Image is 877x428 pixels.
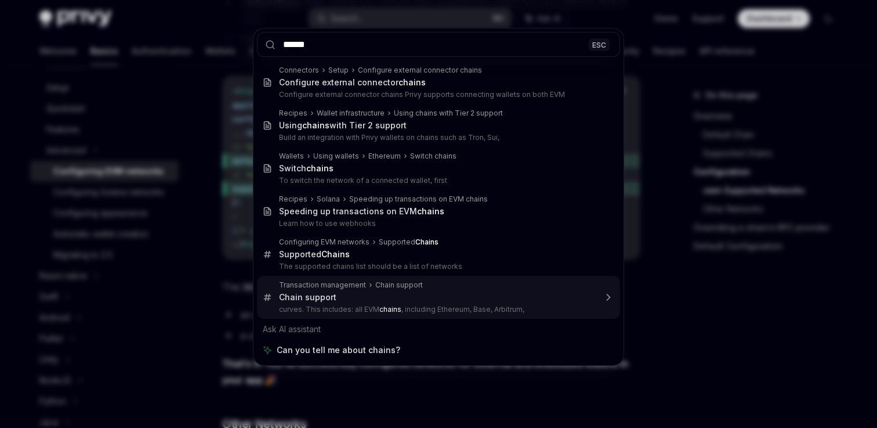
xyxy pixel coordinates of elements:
p: curves. This includes: all EVM , including Ethereum, Base, Arbitrum, [279,305,596,314]
b: chains [379,305,401,314]
div: Supported [279,249,350,260]
div: ESC [589,38,610,51]
b: chains [306,163,334,173]
div: Using with Tier 2 support [279,120,407,131]
div: Speeding up transactions on EVM chains [349,195,488,204]
b: Chains [415,238,438,246]
div: Configure external connector [279,77,426,88]
div: Ethereum [368,152,401,161]
div: Switch chains [410,152,456,161]
div: Switch [279,163,334,174]
p: The supported chains list should be a list of networks [279,262,596,271]
div: Transaction management [279,280,366,290]
b: chains [302,120,329,130]
div: Configure external connector chains [358,66,482,75]
div: Supported [379,238,438,247]
b: chains [417,206,444,216]
div: Using wallets [313,152,359,161]
div: Solana [317,195,340,204]
div: Using chains with Tier 2 support [394,109,503,118]
p: Learn how to use webhooks [279,219,596,228]
p: Configure external connector chains Privy supports connecting wallets on both EVM [279,90,596,99]
div: Recipes [279,109,307,118]
div: Recipes [279,195,307,204]
span: Can you tell me about chains? [277,344,400,356]
p: To switch the network of a connected wallet, first [279,176,596,185]
div: Chain support [375,280,423,290]
div: Configuring EVM networks [279,238,369,247]
b: chains [398,77,426,87]
b: Chains [321,249,350,259]
div: Speeding up transactions on EVM [279,206,444,217]
div: Connectors [279,66,319,75]
div: Chain support [279,292,336,303]
div: Wallets [279,152,304,161]
div: Wallet infrastructure [317,109,385,118]
p: Build an integration with Privy wallets on chains such as Tron, Sui, [279,133,596,142]
div: Setup [328,66,349,75]
div: Ask AI assistant [257,319,620,340]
